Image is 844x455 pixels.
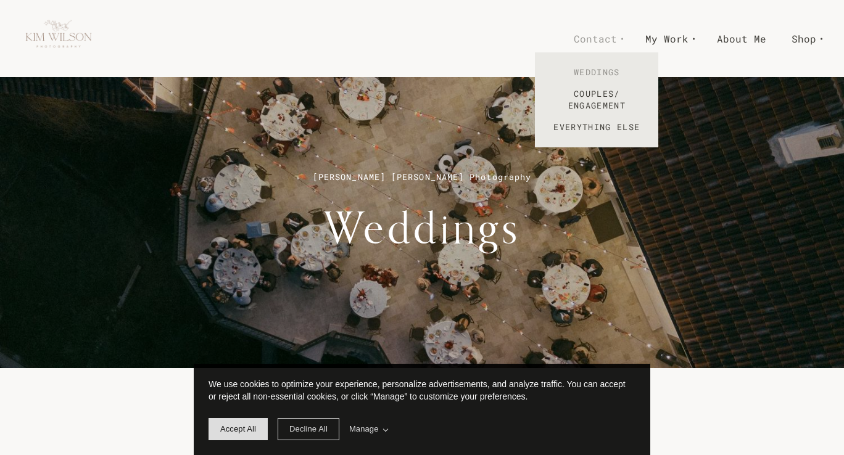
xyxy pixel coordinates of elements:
span: Accept All [220,424,256,433]
span: allow cookie message [209,418,268,440]
img: Kim Wilson Photography [25,5,93,73]
span: Decline All [289,424,328,433]
a: My Work [632,28,704,49]
a: Everything Else [535,117,658,138]
span: Weddings [324,199,521,255]
span: Contact [574,30,617,47]
div: cookieconsent [194,364,650,455]
span: Photography [470,170,531,184]
span: [PERSON_NAME] [391,170,464,184]
span: [PERSON_NAME] [313,170,386,184]
span: Shop [792,30,816,47]
a: About Me [704,28,779,49]
span: deny cookie message [278,418,339,440]
a: Shop [779,28,832,49]
a: Weddings [535,62,658,83]
span: Manage [349,423,388,435]
a: Contact [561,28,632,49]
a: Couples/ Engagement [535,83,658,117]
span: We use cookies to optimize your experience, personalize advertisements, and analyze traffic. You ... [209,379,626,401]
span: My Work [645,30,689,47]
